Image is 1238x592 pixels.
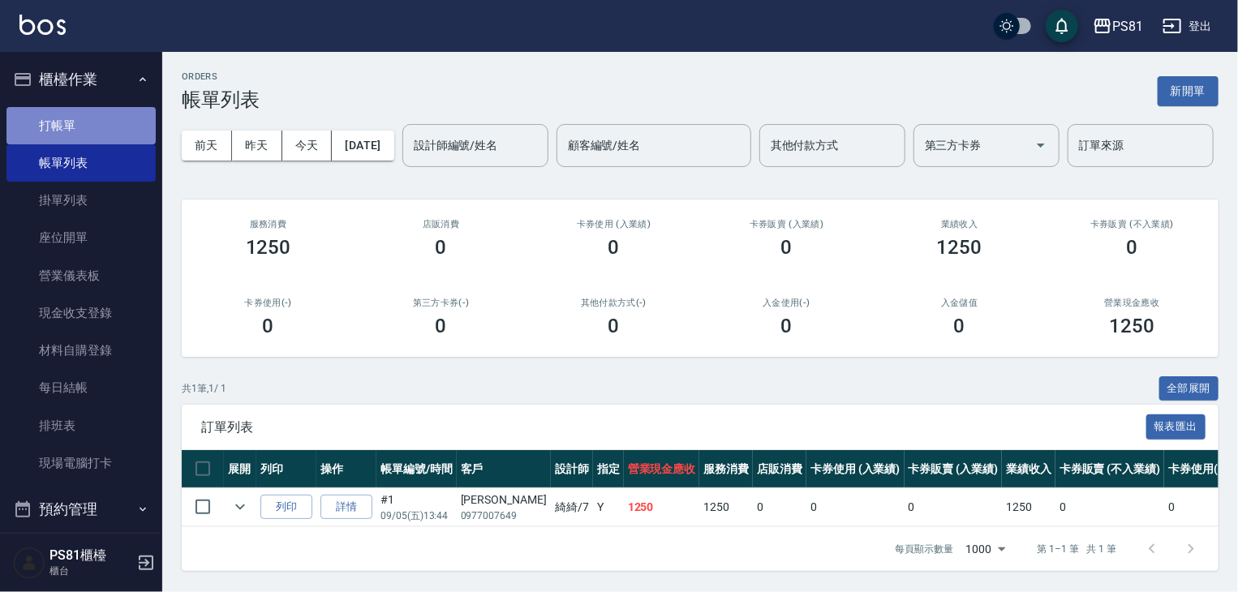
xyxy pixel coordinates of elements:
[905,450,1003,488] th: 卡券販賣 (入業績)
[1028,132,1054,158] button: Open
[1164,488,1231,526] td: 0
[182,71,260,82] h2: ORDERS
[1055,450,1164,488] th: 卡券販賣 (不入業績)
[895,542,953,556] p: 每頁顯示數量
[608,236,620,259] h3: 0
[547,219,681,230] h2: 卡券使用 (入業績)
[6,144,156,182] a: 帳單列表
[374,219,508,230] h2: 店販消費
[201,419,1146,435] span: 訂單列表
[608,315,620,337] h3: 0
[1156,11,1219,41] button: 登出
[1065,219,1199,230] h2: 卡券販賣 (不入業績)
[461,491,547,508] div: [PERSON_NAME]
[6,58,156,101] button: 櫃檯作業
[781,315,793,337] h3: 0
[1112,16,1143,36] div: PS81
[720,219,853,230] h2: 卡券販賣 (入業績)
[6,107,156,144] a: 打帳單
[1065,298,1199,308] h2: 營業現金應收
[699,488,753,526] td: 1250
[1127,236,1138,259] h3: 0
[260,495,312,520] button: 列印
[1159,376,1219,401] button: 全部展開
[19,15,66,35] img: Logo
[457,450,551,488] th: 客戶
[6,369,156,406] a: 每日結帳
[201,219,335,230] h3: 服務消費
[224,450,256,488] th: 展開
[13,547,45,579] img: Person
[232,131,282,161] button: 昨天
[753,488,806,526] td: 0
[593,488,624,526] td: Y
[320,495,372,520] a: 詳情
[753,450,806,488] th: 店販消費
[699,450,753,488] th: 服務消費
[937,236,982,259] h3: 1250
[182,381,226,396] p: 共 1 筆, 1 / 1
[6,257,156,294] a: 營業儀表板
[436,236,447,259] h3: 0
[436,315,447,337] h3: 0
[806,450,905,488] th: 卡券使用 (入業績)
[1158,83,1219,98] a: 新開單
[547,298,681,308] h2: 其他付款方式(-)
[6,294,156,332] a: 現金收支登錄
[461,508,547,523] p: 0977007649
[282,131,333,161] button: 今天
[332,131,393,161] button: [DATE]
[316,450,376,488] th: 操作
[376,488,457,526] td: #1
[49,564,132,578] p: 櫃台
[376,450,457,488] th: 帳單編號/時間
[806,488,905,526] td: 0
[624,450,700,488] th: 營業現金應收
[593,450,624,488] th: 指定
[6,182,156,219] a: 掛單列表
[1158,76,1219,106] button: 新開單
[6,332,156,369] a: 材料自購登錄
[624,488,700,526] td: 1250
[1046,10,1078,42] button: save
[380,508,453,523] p: 09/05 (五) 13:44
[263,315,274,337] h3: 0
[374,298,508,308] h2: 第三方卡券(-)
[1146,414,1206,440] button: 報表匯出
[954,315,965,337] h3: 0
[551,488,593,526] td: 綺綺 /7
[6,219,156,256] a: 座位開單
[1002,450,1055,488] th: 業績收入
[228,495,252,519] button: expand row
[1086,10,1150,43] button: PS81
[246,236,291,259] h3: 1250
[892,219,1026,230] h2: 業績收入
[182,88,260,111] h3: 帳單列表
[960,527,1012,571] div: 1000
[182,131,232,161] button: 前天
[49,547,132,564] h5: PS81櫃檯
[1038,542,1116,556] p: 第 1–1 筆 共 1 筆
[892,298,1026,308] h2: 入金儲值
[6,444,156,482] a: 現場電腦打卡
[256,450,316,488] th: 列印
[6,530,156,573] button: 報表及分析
[1110,315,1155,337] h3: 1250
[905,488,1003,526] td: 0
[201,298,335,308] h2: 卡券使用(-)
[6,488,156,530] button: 預約管理
[720,298,853,308] h2: 入金使用(-)
[781,236,793,259] h3: 0
[1055,488,1164,526] td: 0
[1002,488,1055,526] td: 1250
[551,450,593,488] th: 設計師
[6,407,156,444] a: 排班表
[1164,450,1231,488] th: 卡券使用(-)
[1146,418,1206,434] a: 報表匯出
